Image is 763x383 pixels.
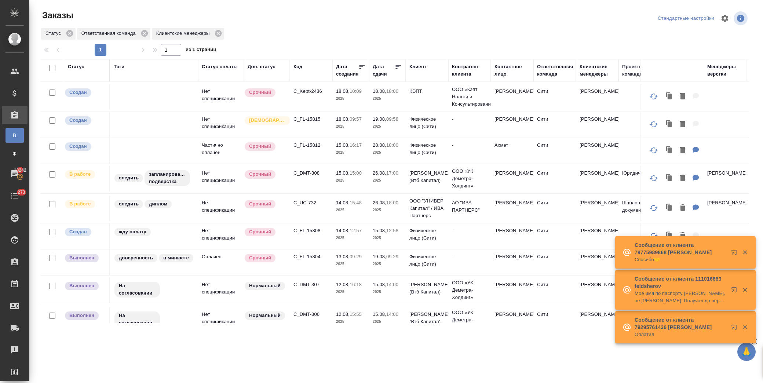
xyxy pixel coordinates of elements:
td: [PERSON_NAME] [491,277,533,303]
p: ООО «УК Деметра-Холдинг» [452,309,487,331]
div: Выставляется автоматически, если на указанный объем услуг необходимо больше времени в стандартном... [244,227,286,237]
p: Создан [69,117,87,124]
p: 2025 [373,260,402,268]
div: Дата сдачи [373,63,395,78]
p: 12.08, [336,311,350,317]
p: C_DMT-307 [293,281,329,288]
div: Клиент [409,63,426,70]
p: диплом [149,200,167,208]
p: Выполнен [69,312,94,319]
p: 2025 [336,234,365,242]
p: 18.08, [336,88,350,94]
div: Тэги [114,63,124,70]
p: Клиентские менеджеры [156,30,212,37]
p: 15:48 [350,200,362,205]
button: Открыть в новой вкладке [727,282,744,300]
td: [PERSON_NAME] [576,138,618,164]
p: КЭПТ [409,88,445,95]
p: Срочный [249,254,271,262]
span: из 1 страниц [186,45,216,56]
p: 2025 [336,177,365,184]
p: 2025 [373,207,402,214]
td: [PERSON_NAME] [576,166,618,191]
div: следить, диплом [114,199,194,209]
div: Выставляется автоматически при создании заказа [64,227,106,237]
td: [PERSON_NAME] [491,166,533,191]
div: Выставляется автоматически, если на указанный объем услуг необходимо больше времени в стандартном... [244,169,286,179]
p: ООО "УНИВЕР Капитал" / ИВА Партнерс [409,197,445,219]
p: C_FL-15804 [293,253,329,260]
p: 2025 [336,207,365,214]
p: 18.08, [336,116,350,122]
p: 15.08, [373,282,386,287]
p: 16:17 [350,142,362,148]
td: Частично оплачен [198,138,244,164]
div: Ответственная команда [77,28,150,40]
p: 14:00 [386,311,398,317]
div: Менеджеры верстки [707,63,742,78]
td: Сити [533,84,576,110]
div: Доп. статус [248,63,275,70]
td: [PERSON_NAME] [576,249,618,275]
p: Физическое лицо (Сити) [409,116,445,130]
button: Клонировать [662,89,676,104]
p: 09:29 [386,254,398,259]
p: 18.08, [373,88,386,94]
p: 15.08, [336,142,350,148]
p: 2025 [336,149,365,156]
td: Оплачен [198,249,244,275]
div: Статус оплаты [202,63,238,70]
div: Выставляет ПМ после сдачи и проведения начислений. Последний этап для ПМа [64,311,106,321]
div: Выставляется автоматически, если на указанный объем услуг необходимо больше времени в стандартном... [244,199,286,209]
td: [PERSON_NAME] [491,307,533,333]
div: split button [656,13,716,24]
p: C_DMT-306 [293,311,329,318]
button: Открыть в новой вкладке [727,320,744,338]
div: Выставляет ПМ после принятия заказа от КМа [64,199,106,209]
p: 2025 [373,234,402,242]
p: - [452,116,487,123]
p: 19.08, [373,116,386,122]
p: [PERSON_NAME] [707,199,742,207]
span: Посмотреть информацию [734,11,749,25]
td: Шаблонные документы [618,196,661,221]
p: [PERSON_NAME] (Втб Капитал) [409,169,445,184]
p: Сообщение от клиента 111016683 feldsherov [635,275,726,290]
p: 15.08, [336,170,350,176]
td: [PERSON_NAME] [576,277,618,303]
p: 09:58 [386,116,398,122]
p: В работе [69,200,91,208]
td: [PERSON_NAME] [576,84,618,110]
p: 14:00 [386,282,398,287]
div: Выставляется автоматически при создании заказа [64,142,106,152]
a: 273 [2,187,28,205]
p: 2025 [336,260,365,268]
button: Закрыть [737,249,752,256]
p: 14.08, [336,228,350,233]
div: Выставляет ПМ после принятия заказа от КМа [64,169,106,179]
div: жду оплату [114,227,194,237]
td: Сити [533,307,576,333]
p: C_Kept-2436 [293,88,329,95]
td: Нет спецификации [198,223,244,249]
td: [PERSON_NAME] [576,112,618,138]
p: C_UC-732 [293,199,329,207]
p: 2025 [336,123,365,130]
p: 15.08, [373,311,386,317]
div: Выставляет ПМ после сдачи и проведения начислений. Последний этап для ПМа [64,253,106,263]
p: Сообщение от клиента 79775989868 [PERSON_NAME] [635,241,726,256]
p: Ответственная команда [81,30,138,37]
span: Заказы [40,10,73,21]
p: 2025 [373,123,402,130]
button: Для КМ: нзк-апо-перевод на турецкий-нзп [689,143,703,158]
button: Удалить [676,117,689,132]
div: Выставляется автоматически, если на указанный объем услуг необходимо больше времени в стандартном... [244,253,286,263]
p: доверенность [119,254,153,262]
button: Обновить [645,169,662,187]
p: В работе [69,171,91,178]
button: Закрыть [737,324,752,331]
td: Нет спецификации [198,277,244,303]
p: C_FL-15812 [293,142,329,149]
button: Удалить [676,229,689,244]
button: Обновить [645,227,662,245]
